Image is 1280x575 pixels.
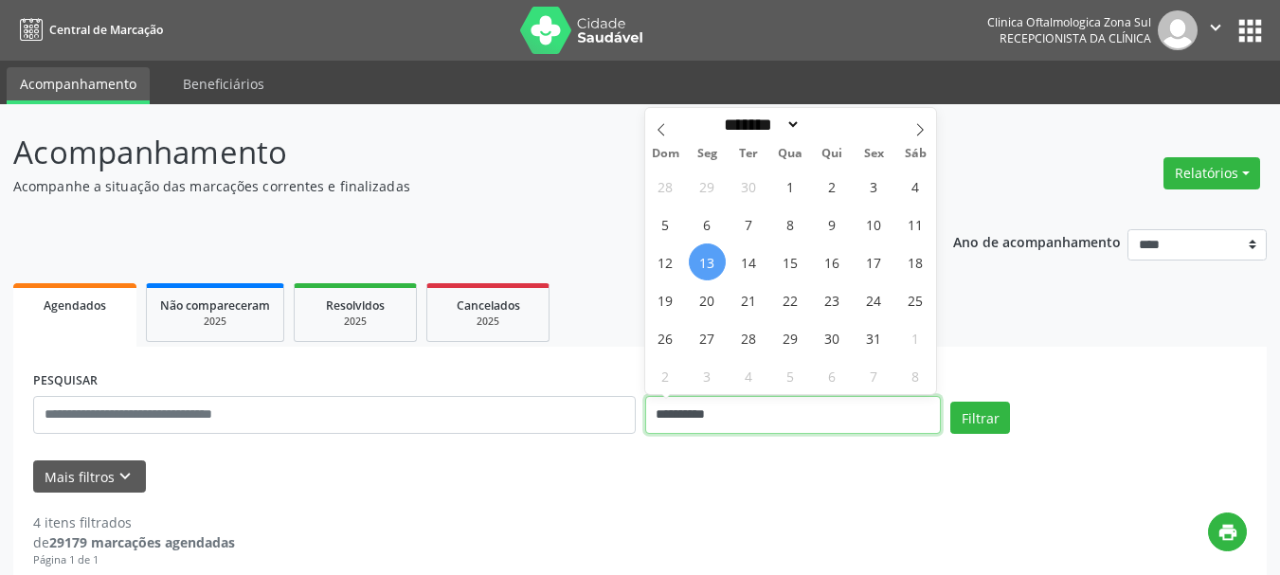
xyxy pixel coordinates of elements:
[1208,512,1247,551] button: print
[897,168,934,205] span: Outubro 4, 2025
[49,533,235,551] strong: 29179 marcações agendadas
[811,148,853,160] span: Qui
[1163,157,1260,189] button: Relatórios
[894,148,936,160] span: Sáb
[647,281,684,318] span: Outubro 19, 2025
[647,206,684,243] span: Outubro 5, 2025
[772,281,809,318] span: Outubro 22, 2025
[953,229,1121,253] p: Ano de acompanhamento
[730,357,767,394] span: Novembro 4, 2025
[13,14,163,45] a: Central de Marcação
[772,319,809,356] span: Outubro 29, 2025
[33,532,235,552] div: de
[115,466,135,487] i: keyboard_arrow_down
[689,243,726,280] span: Outubro 13, 2025
[772,168,809,205] span: Outubro 1, 2025
[814,243,851,280] span: Outubro 16, 2025
[1217,522,1238,543] i: print
[897,319,934,356] span: Novembro 1, 2025
[647,243,684,280] span: Outubro 12, 2025
[814,206,851,243] span: Outubro 9, 2025
[814,168,851,205] span: Outubro 2, 2025
[814,319,851,356] span: Outubro 30, 2025
[689,319,726,356] span: Outubro 27, 2025
[730,281,767,318] span: Outubro 21, 2025
[686,148,728,160] span: Seg
[728,148,769,160] span: Ter
[160,297,270,314] span: Não compareceram
[33,367,98,396] label: PESQUISAR
[856,319,892,356] span: Outubro 31, 2025
[33,512,235,532] div: 4 itens filtrados
[772,206,809,243] span: Outubro 8, 2025
[772,357,809,394] span: Novembro 5, 2025
[1234,14,1267,47] button: apps
[13,129,891,176] p: Acompanhamento
[7,67,150,104] a: Acompanhamento
[730,319,767,356] span: Outubro 28, 2025
[645,148,687,160] span: Dom
[856,206,892,243] span: Outubro 10, 2025
[987,14,1151,30] div: Clinica Oftalmologica Zona Sul
[647,168,684,205] span: Setembro 28, 2025
[897,243,934,280] span: Outubro 18, 2025
[689,168,726,205] span: Setembro 29, 2025
[1000,30,1151,46] span: Recepcionista da clínica
[718,115,802,135] select: Month
[856,168,892,205] span: Outubro 3, 2025
[49,22,163,38] span: Central de Marcação
[33,552,235,568] div: Página 1 de 1
[326,297,385,314] span: Resolvidos
[647,319,684,356] span: Outubro 26, 2025
[814,281,851,318] span: Outubro 23, 2025
[897,281,934,318] span: Outubro 25, 2025
[13,176,891,196] p: Acompanhe a situação das marcações correntes e finalizadas
[441,314,535,329] div: 2025
[730,243,767,280] span: Outubro 14, 2025
[308,314,403,329] div: 2025
[856,243,892,280] span: Outubro 17, 2025
[170,67,278,100] a: Beneficiários
[853,148,894,160] span: Sex
[689,206,726,243] span: Outubro 6, 2025
[897,357,934,394] span: Novembro 8, 2025
[814,357,851,394] span: Novembro 6, 2025
[856,281,892,318] span: Outubro 24, 2025
[647,357,684,394] span: Novembro 2, 2025
[1198,10,1234,50] button: 
[950,402,1010,434] button: Filtrar
[1158,10,1198,50] img: img
[689,357,726,394] span: Novembro 3, 2025
[801,115,863,135] input: Year
[1205,17,1226,38] i: 
[44,297,106,314] span: Agendados
[160,314,270,329] div: 2025
[730,168,767,205] span: Setembro 30, 2025
[457,297,520,314] span: Cancelados
[769,148,811,160] span: Qua
[856,357,892,394] span: Novembro 7, 2025
[33,460,146,494] button: Mais filtroskeyboard_arrow_down
[689,281,726,318] span: Outubro 20, 2025
[772,243,809,280] span: Outubro 15, 2025
[730,206,767,243] span: Outubro 7, 2025
[897,206,934,243] span: Outubro 11, 2025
